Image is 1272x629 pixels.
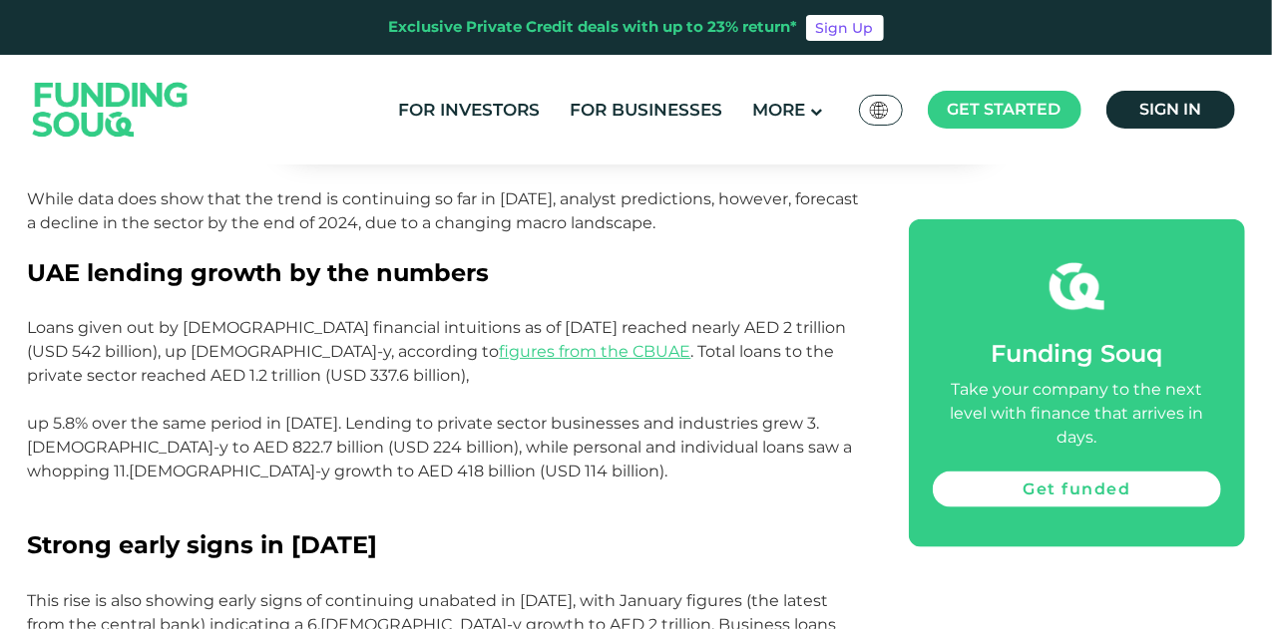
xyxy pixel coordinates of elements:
[991,339,1162,368] span: Funding Souq
[28,258,490,287] span: UAE lending growth by the numbers
[806,15,884,41] a: Sign Up
[28,316,865,531] p: Loans given out by [DEMOGRAPHIC_DATA] financial intuitions as of [DATE] reached nearly AED 2 tril...
[389,16,798,39] div: Exclusive Private Credit deals with up to 23% return*
[393,94,545,127] a: For Investors
[13,59,209,159] img: Logo
[28,530,378,559] span: Strong early signs in [DATE]
[948,100,1061,119] span: Get started
[1139,100,1201,119] span: Sign in
[1106,91,1235,129] a: Sign in
[933,378,1220,450] div: Take your company to the next level with finance that arrives in days.
[870,102,888,119] img: SA Flag
[1050,259,1104,314] img: fsicon
[752,100,805,120] span: More
[565,94,727,127] a: For Businesses
[500,342,691,361] a: figures from the CBUAE
[933,472,1220,507] a: Get funded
